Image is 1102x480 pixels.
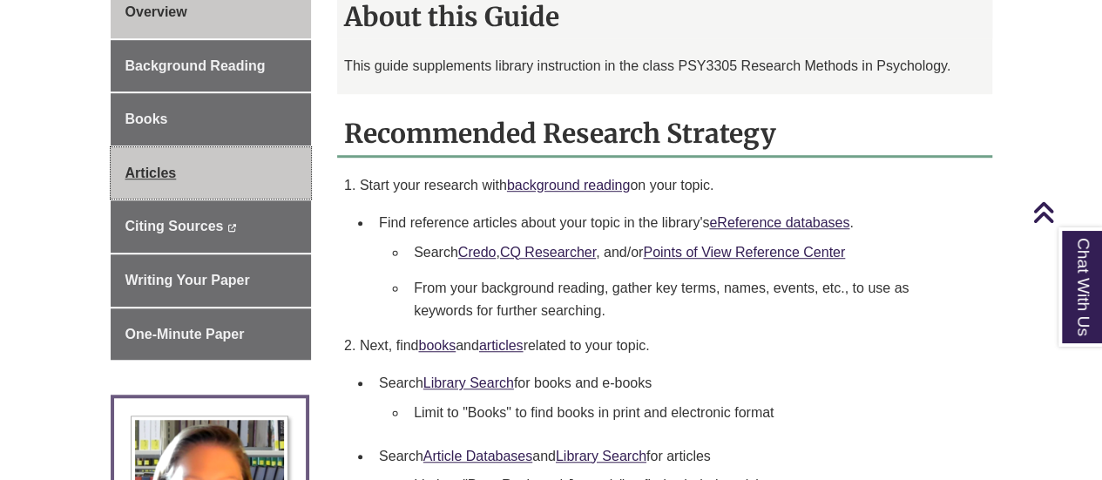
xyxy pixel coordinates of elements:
a: eReference databases [709,215,849,230]
p: 2. Next, find and related to your topic. [344,335,985,356]
li: Find reference articles about your topic in the library's . [372,205,985,335]
span: Overview [125,4,187,19]
li: Search , , and/or [407,234,978,271]
a: background reading [507,178,630,193]
a: One-Minute Paper [111,308,312,361]
p: 1. Start your research with on your topic. [344,175,985,196]
a: articles [479,338,524,353]
i: This link opens in a new window [227,224,237,232]
span: Books [125,112,168,126]
span: Articles [125,166,177,180]
span: Citing Sources [125,219,224,233]
p: This guide supplements library instruction in the class PSY3305 Research Methods in Psychology. [344,56,985,77]
a: Background Reading [111,40,312,92]
a: Back to Top [1032,200,1098,224]
span: Background Reading [125,58,266,73]
a: CQ Researcher [500,245,596,260]
a: Citing Sources [111,200,312,253]
span: One-Minute Paper [125,327,245,341]
a: books [418,338,456,353]
a: Library Search [556,449,646,463]
a: Books [111,93,312,145]
li: Search for books and e-books [372,365,985,437]
h2: Recommended Research Strategy [337,112,992,158]
a: Articles [111,147,312,199]
a: Library Search [423,375,514,390]
span: Writing Your Paper [125,273,250,287]
a: Article Databases [423,449,532,463]
a: Writing Your Paper [111,254,312,307]
a: Points of View Reference Center [643,245,845,260]
li: Limit to "Books" to find books in print and electronic format [407,395,978,431]
li: From your background reading, gather key terms, names, events, etc., to use as keywords for furth... [407,270,978,328]
a: Credo [458,245,497,260]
